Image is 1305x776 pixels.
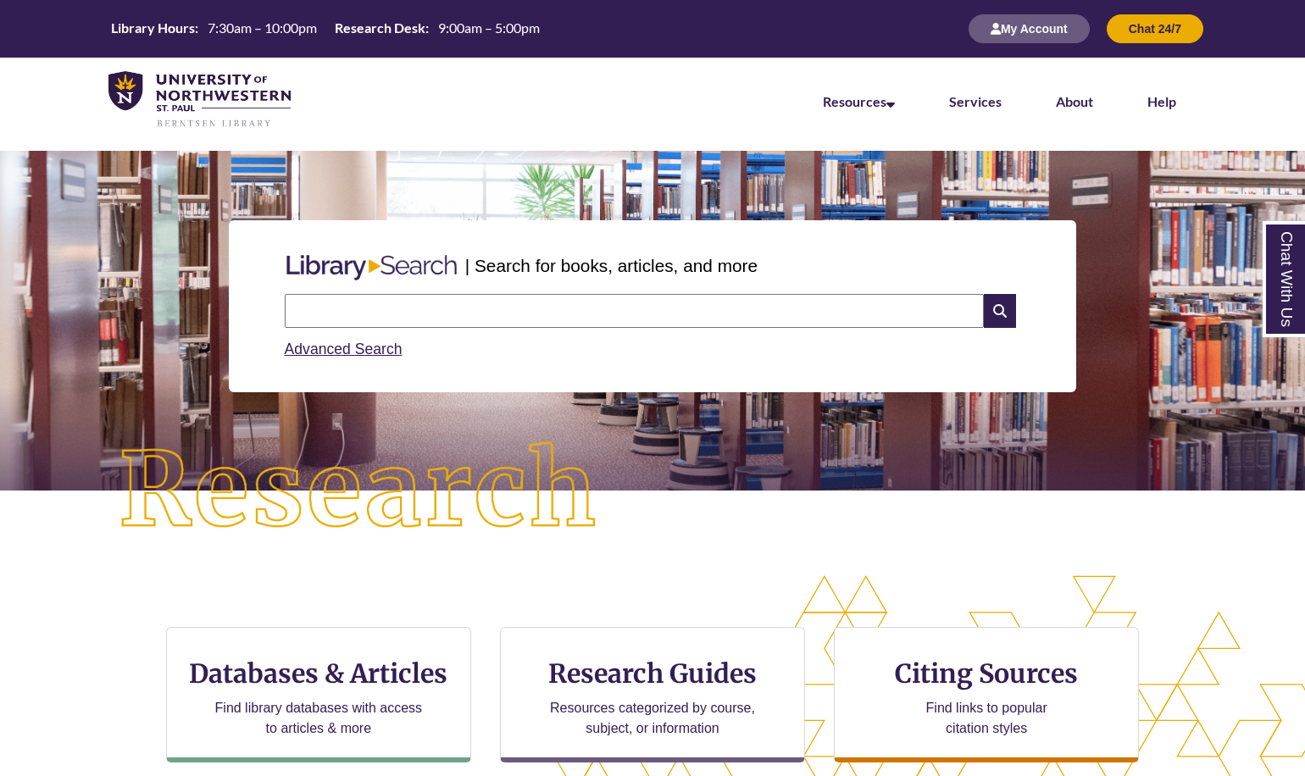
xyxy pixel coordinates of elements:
[104,19,547,39] a: Hours Today
[904,698,1069,739] p: Find links to popular citation styles
[1107,21,1203,36] a: Chat 24/7
[984,294,1016,328] i: Search
[285,341,403,358] a: Advanced Search
[514,657,791,690] h3: Research Guides
[180,657,457,690] h3: Databases & Articles
[65,389,652,593] img: Research
[969,14,1090,43] button: My Account
[108,71,291,129] img: UNWSP Library Logo
[438,19,540,36] span: 9:00am – 5:00pm
[104,19,201,37] th: Library Hours:
[278,248,465,287] img: Libary Search
[1056,93,1093,109] a: About
[883,657,1090,690] h3: Citing Sources
[1147,93,1176,109] a: Help
[104,19,547,37] table: Hours Today
[208,19,317,36] span: 7:30am – 10:00pm
[208,698,429,739] p: Find library databases with access to articles & more
[1107,14,1203,43] button: Chat 24/7
[465,252,758,279] p: | Search for books, articles, and more
[969,21,1090,36] a: My Account
[500,627,805,762] a: Research Guides Resources categorized by course, subject, or information
[542,698,764,739] p: Resources categorized by course, subject, or information
[328,19,431,37] th: Research Desk:
[949,93,1002,109] a: Services
[834,627,1139,762] a: Citing Sources Find links to popular citation styles
[823,93,895,109] a: Resources
[166,627,471,762] a: Databases & Articles Find library databases with access to articles & more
